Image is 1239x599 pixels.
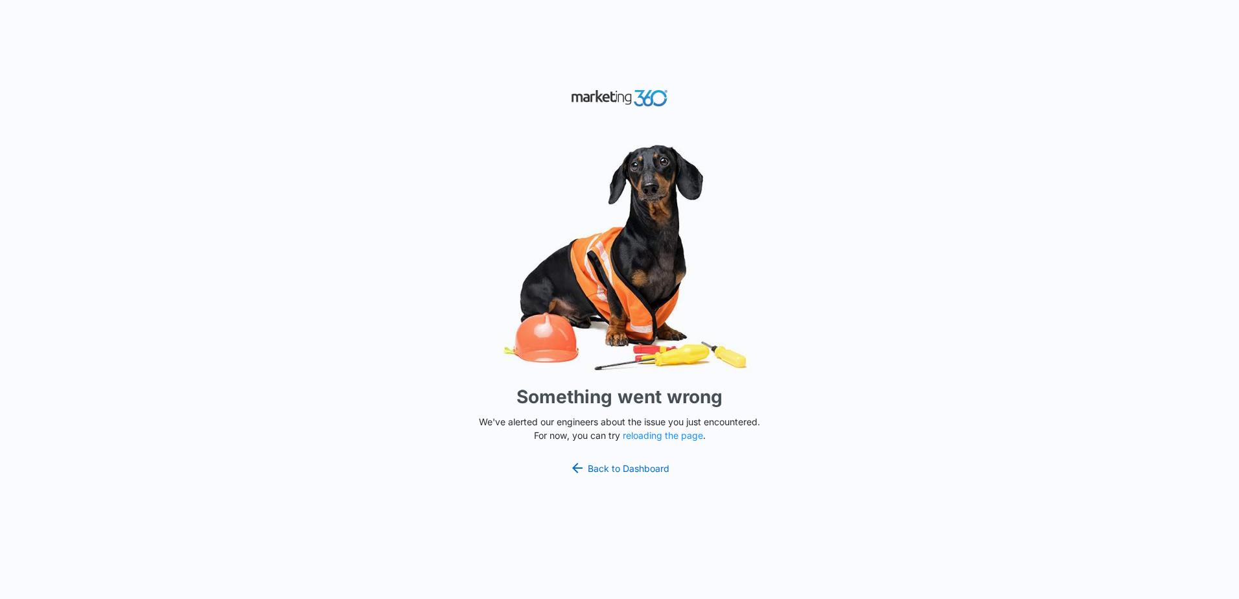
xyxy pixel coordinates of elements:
[474,415,765,442] p: We've alerted our engineers about the issue you just encountered. For now, you can try .
[570,460,669,476] a: Back to Dashboard
[425,137,814,379] img: Sad Dog
[571,87,668,110] img: Marketing 360 Logo
[623,430,703,441] button: reloading the page
[516,383,723,410] h1: Something went wrong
